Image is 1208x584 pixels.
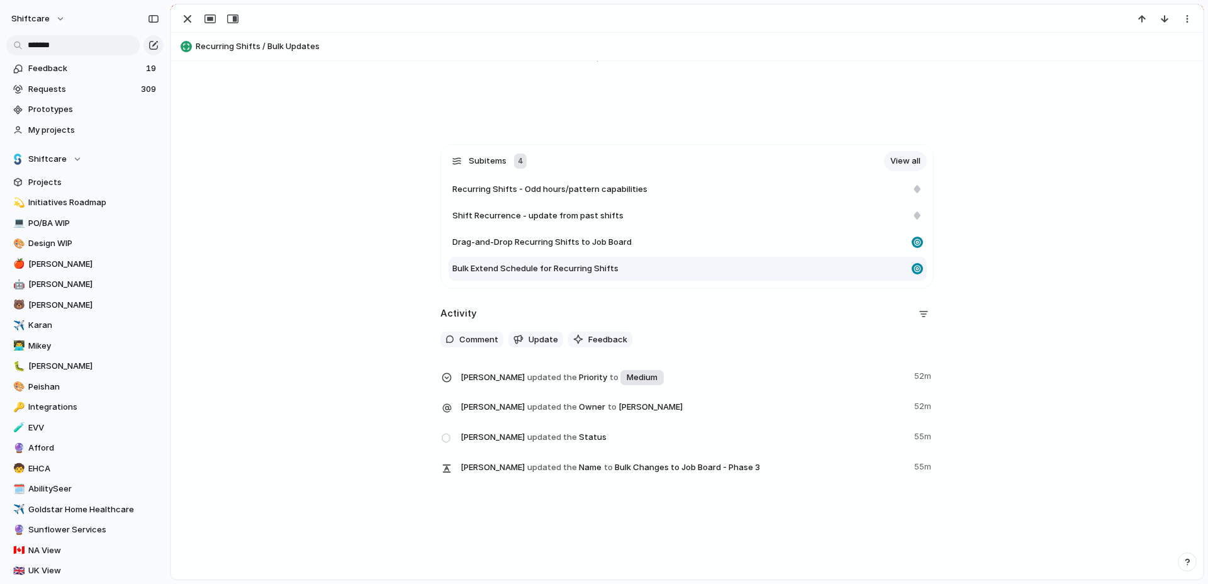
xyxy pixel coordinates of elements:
span: [PERSON_NAME] [461,461,525,474]
button: ✈️ [11,503,24,516]
span: Design WIP [28,237,159,250]
a: 🗓️AbilitySeer [6,480,164,498]
a: 🇬🇧UK View [6,561,164,580]
span: [PERSON_NAME] [461,371,525,384]
div: ✈️Goldstar Home Healthcare [6,500,164,519]
div: 🇬🇧 [13,564,22,578]
div: 🎨Peishan [6,378,164,396]
a: Prototypes [6,100,164,119]
span: [PERSON_NAME] [28,278,159,291]
span: Status [461,428,907,446]
div: 👨‍💻 [13,339,22,353]
span: PO/BA WIP [28,217,159,230]
span: My projects [28,124,159,137]
span: Recurring Shifts / Bulk Updates [196,40,1197,53]
span: Subitems [469,155,506,167]
div: 🤖 [13,278,22,292]
span: updated the [527,371,577,384]
a: 💫Initiatives Roadmap [6,193,164,212]
span: Medium [627,371,657,384]
span: 55m [914,458,934,473]
span: Recurring Shifts - Odd hours/pattern capabilities [452,183,647,196]
button: 🧒 [11,463,24,475]
span: [PERSON_NAME] [28,299,159,312]
a: 👨‍💻Mikey [6,337,164,356]
a: 🧒EHCA [6,459,164,478]
a: 🔮Sunflower Services [6,520,164,539]
span: updated the [527,401,577,413]
span: 55m [914,428,934,443]
a: Feedback19 [6,59,164,78]
button: ✈️ [11,319,24,332]
span: Projects [28,176,159,189]
div: ✈️Karan [6,316,164,335]
span: [PERSON_NAME] [461,401,525,413]
span: Integrations [28,401,159,413]
button: 🇬🇧 [11,564,24,577]
span: Karan [28,319,159,332]
span: Requests [28,83,137,96]
a: 💻PO/BA WIP [6,214,164,233]
span: Priority [461,368,907,386]
span: to [610,371,618,384]
div: 🔑Integrations [6,398,164,417]
button: 🐻 [11,299,24,312]
span: Peishan [28,381,159,393]
button: 💫 [11,196,24,209]
button: 🔮 [11,442,24,454]
span: updated the [527,431,577,444]
span: 19 [146,62,159,75]
button: Update [508,332,563,348]
div: 🇨🇦 [13,543,22,558]
div: ✈️ [13,502,22,517]
div: 🎨 [13,237,22,251]
button: shiftcare [6,9,72,29]
a: 🐛[PERSON_NAME] [6,357,164,376]
a: 🎨Design WIP [6,234,164,253]
div: 4 [514,154,527,169]
span: Update [528,334,558,346]
span: UK View [28,564,159,577]
span: Sunflower Services [28,524,159,536]
div: 🔮Afford [6,439,164,458]
span: Bulk Extend Schedule for Recurring Shifts [452,262,618,275]
span: [PERSON_NAME] [28,258,159,271]
div: ✈️ [13,318,22,333]
a: Projects [6,173,164,192]
div: 🧪EVV [6,418,164,437]
div: 🔑 [13,400,22,415]
button: Shiftcare [6,150,164,169]
div: 🗓️ [13,482,22,497]
span: Shift Recurrence - update from past shifts [452,210,624,222]
div: 💫 [13,196,22,210]
span: 52m [914,398,934,413]
span: updated the [527,461,577,474]
span: Afford [28,442,159,454]
div: 💻 [13,216,22,230]
a: 🐻[PERSON_NAME] [6,296,164,315]
button: 🎨 [11,381,24,393]
button: 🧪 [11,422,24,434]
button: Comment [440,332,503,348]
button: 💻 [11,217,24,230]
div: 🧪 [13,420,22,435]
div: 🐻 [13,298,22,312]
span: NA View [28,544,159,557]
span: Mikey [28,340,159,352]
span: Prototypes [28,103,159,116]
span: Initiatives Roadmap [28,196,159,209]
button: Recurring Shifts / Bulk Updates [177,36,1197,57]
span: Goldstar Home Healthcare [28,503,159,516]
span: Owner [461,398,907,415]
div: 🤖[PERSON_NAME] [6,275,164,294]
a: 🍎[PERSON_NAME] [6,255,164,274]
span: EVV [28,422,159,434]
div: 🇨🇦NA View [6,541,164,560]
